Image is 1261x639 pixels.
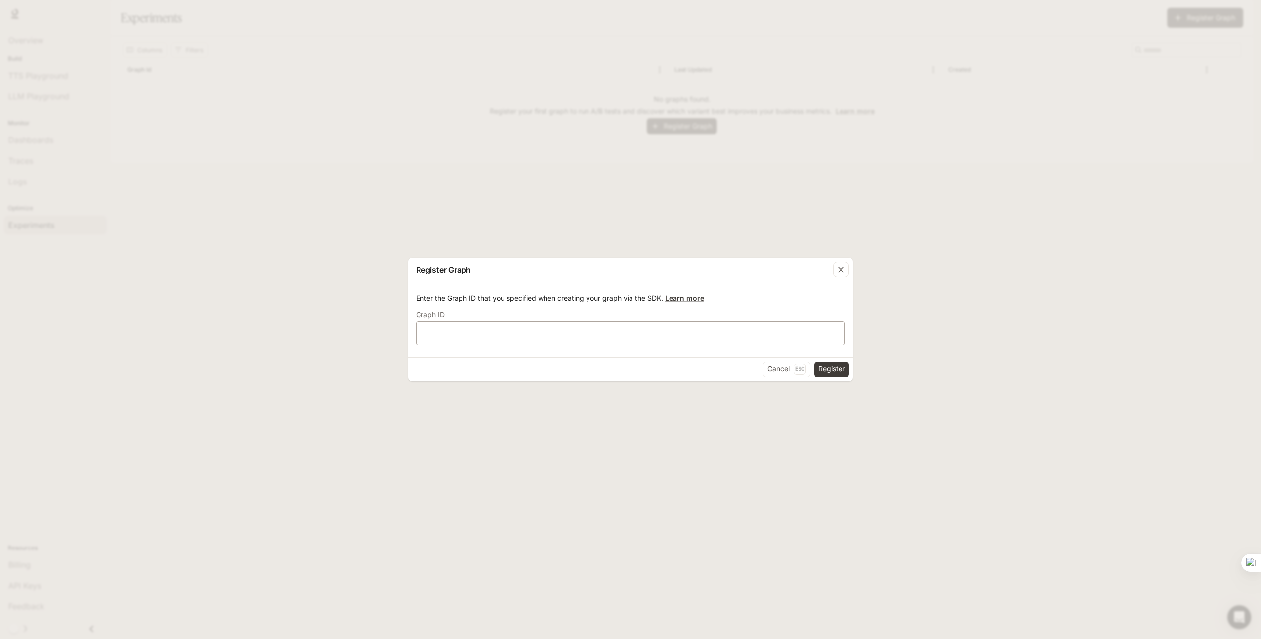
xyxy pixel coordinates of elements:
[763,362,810,377] button: CancelEsc
[814,362,849,377] button: Register
[794,364,806,374] p: Esc
[665,294,704,302] a: Learn more
[416,311,445,318] p: Graph ID
[416,264,471,275] p: Register Graph
[416,293,845,303] p: Enter the Graph ID that you specified when creating your graph via the SDK.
